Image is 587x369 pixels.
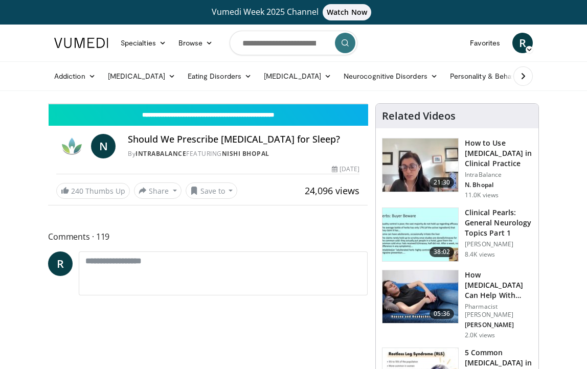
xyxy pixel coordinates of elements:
[382,208,458,261] img: 91ec4e47-6cc3-4d45-a77d-be3eb23d61cb.150x105_q85_crop-smart_upscale.jpg
[230,31,357,55] input: Search topics, interventions
[465,240,532,248] p: [PERSON_NAME]
[332,165,359,174] div: [DATE]
[56,183,130,199] a: 240 Thumbs Up
[465,270,532,301] h3: How [MEDICAL_DATA] Can Help With Anxiety Without Sedation
[464,33,506,53] a: Favorites
[337,66,444,86] a: Neurocognitive Disorders
[102,66,182,86] a: [MEDICAL_DATA]
[465,191,499,199] p: 11.0K views
[465,331,495,339] p: 2.0K views
[136,149,186,158] a: IntraBalance
[382,270,458,324] img: 7bfe4765-2bdb-4a7e-8d24-83e30517bd33.150x105_q85_crop-smart_upscale.jpg
[430,247,454,257] span: 38:02
[323,4,371,20] span: Watch Now
[91,134,116,158] a: N
[465,321,532,329] p: [PERSON_NAME]
[430,177,454,188] span: 21:30
[48,251,73,276] a: R
[222,149,269,158] a: Nishi Bhopal
[115,33,172,53] a: Specialties
[465,138,532,169] h3: How to Use [MEDICAL_DATA] in Clinical Practice
[465,250,495,259] p: 8.4K views
[465,181,532,189] p: N. Bhopal
[128,149,359,158] div: By FEATURING
[305,184,359,197] span: 24,096 views
[48,66,102,86] a: Addiction
[71,186,83,196] span: 240
[186,182,238,199] button: Save to
[54,38,108,48] img: VuMedi Logo
[48,230,368,243] span: Comments 119
[382,110,456,122] h4: Related Videos
[430,309,454,319] span: 05:36
[382,207,532,262] a: 38:02 Clinical Pearls: General Neurology Topics Part 1 [PERSON_NAME] 8.4K views
[382,138,532,199] a: 21:30 How to Use [MEDICAL_DATA] in Clinical Practice IntraBalance N. Bhopal 11.0K views
[172,33,219,53] a: Browse
[444,66,573,86] a: Personality & Behavior Disorders
[382,270,532,339] a: 05:36 How [MEDICAL_DATA] Can Help With Anxiety Without Sedation Pharmacist [PERSON_NAME] [PERSON_...
[182,66,258,86] a: Eating Disorders
[465,303,532,319] p: Pharmacist [PERSON_NAME]
[128,134,359,145] h4: Should We Prescribe [MEDICAL_DATA] for Sleep?
[382,139,458,192] img: 662646f3-24dc-48fd-91cb-7f13467e765c.150x105_q85_crop-smart_upscale.jpg
[48,4,539,20] a: Vumedi Week 2025 ChannelWatch Now
[134,182,182,199] button: Share
[56,134,87,158] img: IntraBalance
[512,33,533,53] a: R
[258,66,337,86] a: [MEDICAL_DATA]
[465,207,532,238] h3: Clinical Pearls: General Neurology Topics Part 1
[465,171,532,179] p: IntraBalance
